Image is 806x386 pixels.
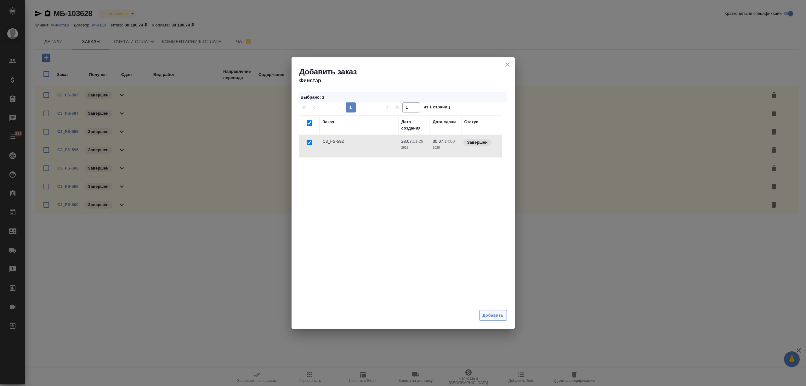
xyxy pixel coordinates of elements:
[433,119,456,125] div: Дата сдачи
[503,60,512,69] button: close
[433,139,445,144] p: 30.07,
[320,135,398,157] td: C3_FS-592
[444,139,455,144] p: 14:00
[464,119,479,125] div: Статус
[483,312,503,319] span: Добавить
[401,139,413,144] p: 28.07,
[479,310,507,321] button: Добавить
[401,119,427,131] div: Дата создания
[323,119,334,125] div: Заказ
[424,103,450,112] span: из 1 страниц
[413,139,423,144] p: 11:29
[433,145,458,151] p: 2025
[299,77,515,84] h4: Финстар
[401,145,427,151] p: 2025
[301,95,325,100] span: Выбрано : 1
[467,139,488,146] p: Завершен
[299,67,515,77] h2: Добавить заказ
